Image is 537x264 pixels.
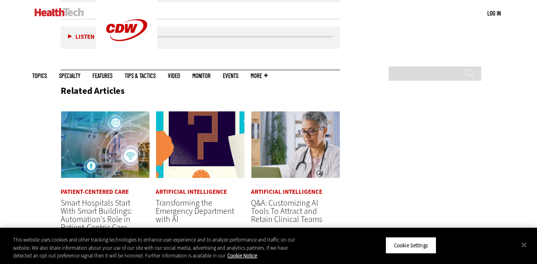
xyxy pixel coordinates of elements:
a: Artificial Intelligence [251,189,322,195]
a: Tips & Tactics [125,73,156,79]
img: Smart hospital [61,111,150,178]
a: Features [92,73,112,79]
a: Video [168,73,180,79]
div: This website uses cookies and other tracking technologies to enhance user experience and to analy... [13,236,295,260]
img: doctor on laptop [251,111,340,178]
a: Q&A: Customizing AI Tools To Attract and Retain Clinical Teams [251,197,322,225]
a: Artificial Intelligence [156,189,227,195]
img: illustration of question mark [156,111,245,178]
a: MonITor [192,73,211,79]
a: More information about your privacy [227,252,257,259]
span: Specialty [59,73,80,79]
h3: Related Articles [61,87,125,95]
a: Smart Hospitals Start With Smart Buildings: Automation's Role in Patient-Centric Care [61,197,132,233]
a: Log in [487,9,501,17]
a: CDW [96,54,157,62]
a: Transforming the Emergency Department with AI [156,197,234,225]
img: Home [35,8,84,16]
a: Patient-Centered Care [61,189,129,195]
a: Events [223,73,238,79]
span: More [251,73,268,79]
div: User menu [487,9,501,18]
button: Close [515,236,533,254]
span: Topics [32,73,47,79]
button: Cookie Settings [385,237,436,254]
